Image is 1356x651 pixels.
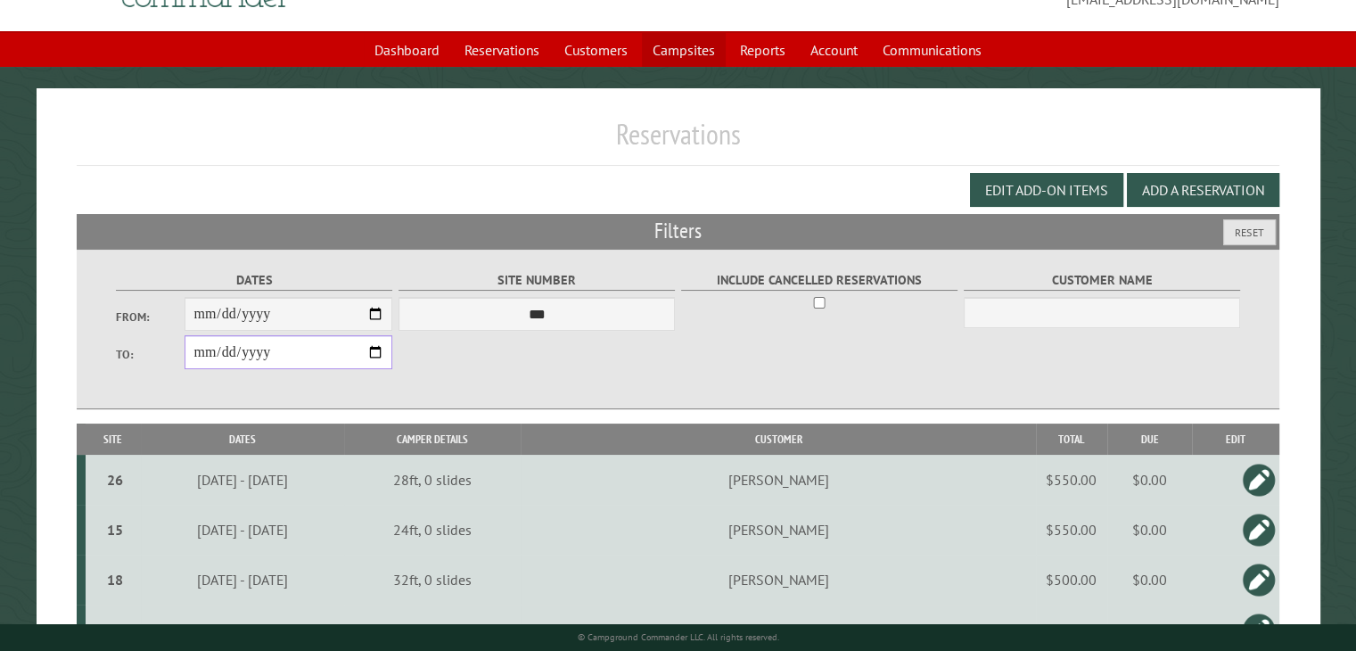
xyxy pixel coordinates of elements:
label: Dates [116,270,393,291]
small: © Campground Commander LLC. All rights reserved. [578,631,779,643]
td: $550.00 [1036,455,1107,505]
h2: Filters [77,214,1279,248]
td: [PERSON_NAME] [521,555,1035,605]
td: [PERSON_NAME] [521,505,1035,555]
label: Include Cancelled Reservations [681,270,958,291]
div: [DATE] - [DATE] [144,571,341,589]
a: Reservations [454,33,550,67]
td: $550.00 [1036,505,1107,555]
a: Customers [554,33,638,67]
th: Camper Details [344,424,522,455]
div: 15 [93,521,137,539]
th: Customer [521,424,1035,455]
a: Account [800,33,868,67]
a: Campsites [642,33,726,67]
th: Edit [1192,424,1279,455]
div: 18 [93,571,137,589]
th: Site [86,424,140,455]
div: [DATE] - [DATE] [144,471,341,489]
a: Dashboard [364,33,450,67]
button: Add a Reservation [1127,173,1279,207]
div: 20 [93,621,137,639]
th: Dates [141,424,344,455]
a: Communications [872,33,992,67]
td: [PERSON_NAME] [521,455,1035,505]
td: 28ft, 0 slides [344,455,522,505]
td: $0.00 [1107,455,1193,505]
a: Reports [729,33,796,67]
td: $0.00 [1107,555,1193,605]
td: $0.00 [1107,505,1193,555]
td: 24ft, 0 slides [344,505,522,555]
h1: Reservations [77,117,1279,166]
div: [DATE] - [DATE] [144,521,341,539]
label: Site Number [399,270,676,291]
td: $500.00 [1036,555,1107,605]
button: Edit Add-on Items [970,173,1123,207]
label: From: [116,309,185,325]
th: Total [1036,424,1107,455]
label: To: [116,346,185,363]
div: [DATE] - [DATE] [144,621,341,639]
div: 26 [93,471,137,489]
label: Customer Name [964,270,1241,291]
th: Due [1107,424,1193,455]
button: Reset [1223,219,1276,245]
td: 32ft, 0 slides [344,555,522,605]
